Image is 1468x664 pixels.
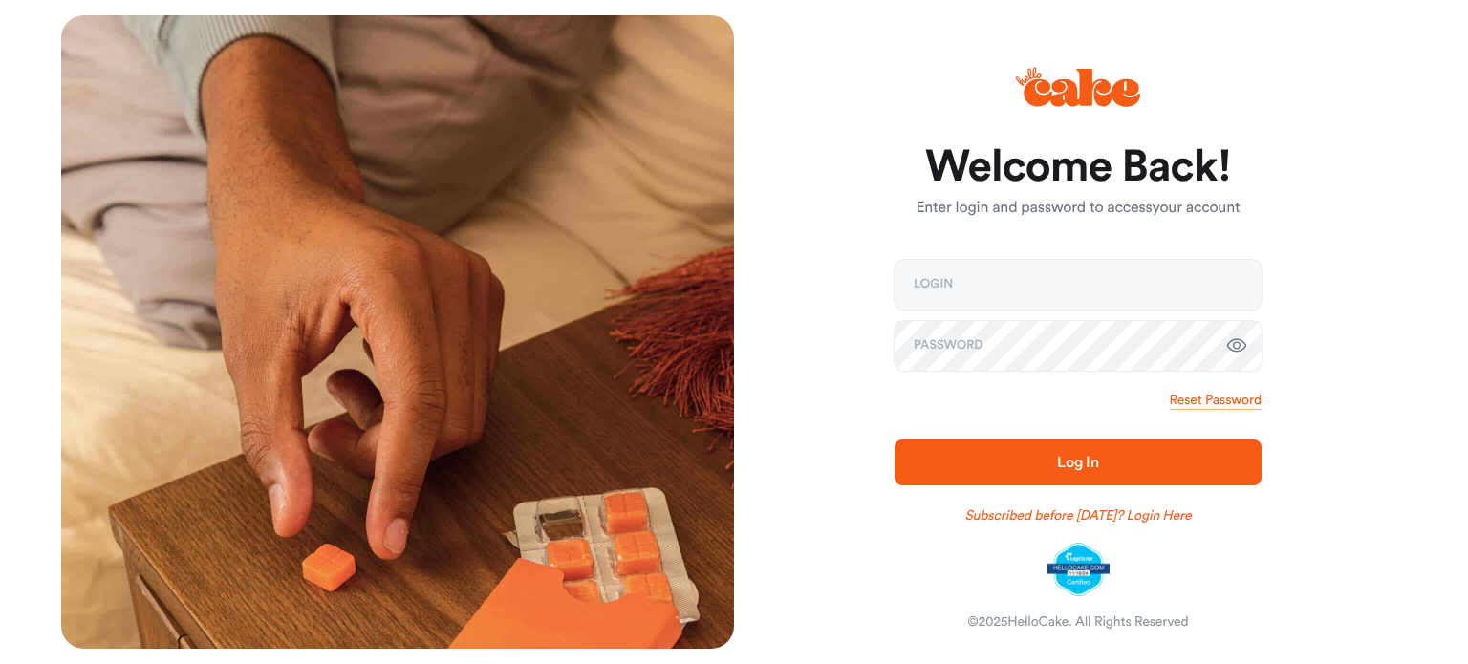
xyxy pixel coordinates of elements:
[965,506,1192,525] a: Subscribed before [DATE]? Login Here
[1170,391,1262,410] a: Reset Password
[895,144,1262,190] h1: Welcome Back!
[967,612,1188,632] div: © 2025 HelloCake. All Rights Reserved
[1047,543,1110,596] img: legit-script-certified.png
[895,197,1262,220] p: Enter login and password to access your account
[1057,455,1099,470] span: Log In
[895,439,1262,485] button: Log In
